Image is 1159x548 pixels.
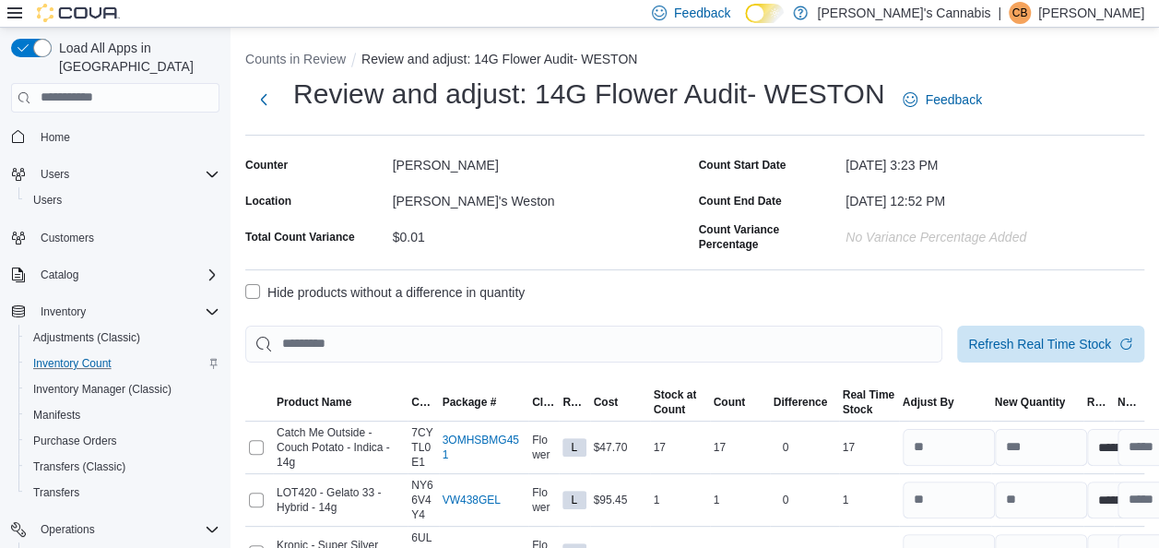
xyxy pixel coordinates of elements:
[770,391,839,413] button: Difference
[245,50,1144,72] nav: An example of EuiBreadcrumbs
[654,402,697,417] div: Count
[710,391,770,413] button: Count
[745,23,746,24] span: Dark Mode
[903,395,954,410] span: Adjust By
[26,430,124,452] a: Purchase Orders
[245,52,346,66] button: Counts in Review
[33,382,171,397] span: Inventory Manager (Classic)
[1009,2,1031,24] div: Cyrena Brathwaite
[245,158,288,173] label: Counter
[277,425,404,470] span: Catch Me Outside - Couch Potato - Indica - 14g
[590,489,650,511] div: $95.45
[245,194,291,208] label: Location
[33,227,101,249] a: Customers
[843,402,894,417] div: Stock
[33,163,219,185] span: Users
[4,161,227,187] button: Users
[33,518,102,541] button: Operations
[393,150,692,173] div: [PERSON_NAME]
[4,224,227,251] button: Customers
[1038,2,1144,24] p: [PERSON_NAME]
[439,391,529,413] button: Package #
[33,264,219,286] span: Catalog
[846,150,1144,173] div: [DATE] 3:23 PM
[33,330,140,345] span: Adjustments (Classic)
[26,189,219,211] span: Users
[957,326,1144,363] button: Refresh Real Time Stock
[18,454,227,480] button: Transfers (Classic)
[33,485,79,500] span: Transfers
[33,193,62,208] span: Users
[995,395,1066,410] div: New Quantity
[411,425,434,470] span: 7CYTL0E1
[774,395,828,410] div: Difference
[559,391,589,413] button: Room
[528,429,559,466] div: Flower
[532,395,555,410] span: Classification
[33,301,93,323] button: Inventory
[18,480,227,506] button: Transfers
[18,402,227,428] button: Manifests
[37,4,120,22] img: Cova
[52,39,219,76] span: Load All Apps in [GEOGRAPHIC_DATA]
[562,395,585,410] span: Room
[33,301,219,323] span: Inventory
[245,326,942,363] input: This is a search bar. After typing your query, hit enter to filter the results lower in the page.
[26,404,219,426] span: Manifests
[41,167,69,182] span: Users
[4,299,227,325] button: Inventory
[33,459,125,474] span: Transfers (Classic)
[277,395,351,410] span: Product Name
[699,158,786,173] label: Count Start Date
[4,262,227,288] button: Catalog
[18,376,227,402] button: Inventory Manager (Classic)
[393,222,692,244] div: $0.01
[26,327,148,349] a: Adjustments (Classic)
[1118,395,1141,410] span: Notes
[590,391,650,413] button: Cost
[41,130,70,145] span: Home
[408,391,438,413] button: Catalog SKU
[411,395,434,410] span: Catalog SKU
[650,384,710,421] button: Stock atCount
[998,2,1001,24] p: |
[699,222,839,252] div: Count Variance Percentage
[33,226,219,249] span: Customers
[925,90,981,109] span: Feedback
[26,430,219,452] span: Purchase Orders
[26,352,219,375] span: Inventory Count
[710,489,770,511] div: 1
[843,387,894,417] span: Real Time Stock
[245,230,354,244] div: Total Count Variance
[26,482,219,504] span: Transfers
[26,378,219,400] span: Inventory Manager (Classic)
[41,304,86,319] span: Inventory
[443,493,501,507] a: VW438GEL
[1087,395,1110,410] span: Reason Code
[699,194,782,208] label: Count End Date
[26,482,87,504] a: Transfers
[41,231,94,245] span: Customers
[839,489,899,511] div: 1
[654,387,697,402] div: Stock at
[714,395,746,410] span: Count
[26,378,179,400] a: Inventory Manager (Classic)
[710,436,770,459] div: 17
[26,456,133,478] a: Transfers (Classic)
[33,163,77,185] button: Users
[293,76,884,113] h1: Review and adjust: 14G Flower Audit- WESTON
[443,395,497,410] span: Package #
[528,391,559,413] button: Classification
[968,335,1111,353] span: Refresh Real Time Stock
[33,408,80,423] span: Manifests
[26,352,119,375] a: Inventory Count
[562,438,585,457] span: Live Sales
[26,456,219,478] span: Transfers (Classic)
[245,281,525,304] label: Hide products without a difference in quantity
[26,189,69,211] a: Users
[4,124,227,150] button: Home
[674,4,730,22] span: Feedback
[650,436,710,459] div: 17
[846,222,1144,244] div: No Variance Percentage added
[817,2,990,24] p: [PERSON_NAME]'s Cannabis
